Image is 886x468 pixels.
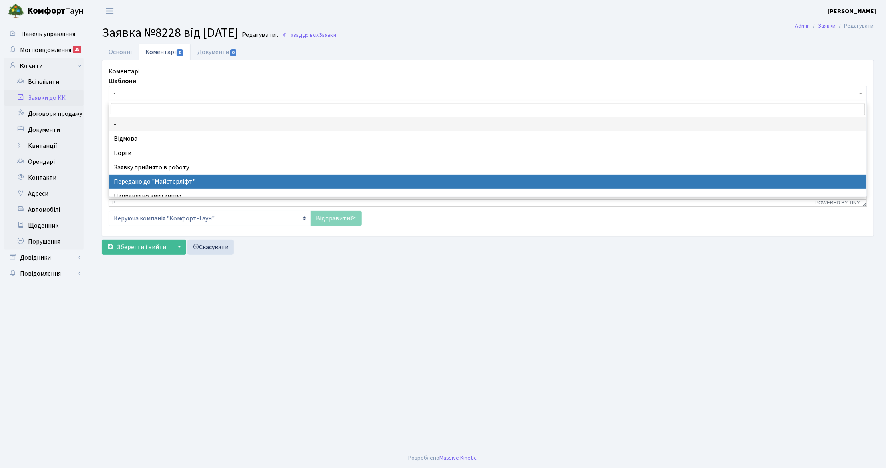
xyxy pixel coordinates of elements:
[102,240,171,255] button: Зберегти і вийти
[4,154,84,170] a: Орендарі
[4,186,84,202] a: Адреси
[109,76,136,86] label: Шаблони
[117,243,166,252] span: Зберегти і вийти
[828,6,876,16] a: [PERSON_NAME]
[4,266,84,282] a: Повідомлення
[73,46,81,53] div: 25
[4,170,84,186] a: Контакти
[177,49,183,56] span: 0
[816,200,860,206] a: Powered by Tiny
[112,200,115,206] div: p
[4,42,84,58] a: Мої повідомлення25
[408,454,478,462] div: Розроблено .
[4,90,84,106] a: Заявки до КК
[114,89,857,97] span: -
[795,22,810,30] a: Admin
[240,31,278,39] small: Редагувати .
[4,58,84,74] a: Клієнти
[4,106,84,122] a: Договори продажу
[109,189,867,203] li: Направлено квитанцію
[319,31,336,39] span: Заявки
[828,7,876,16] b: [PERSON_NAME]
[191,44,244,60] a: Документи
[230,49,237,56] span: 0
[109,67,140,76] label: Коментарі
[6,6,751,15] body: Rich Text Area. Press ALT-0 for help.
[27,4,84,18] span: Таун
[4,122,84,138] a: Документи
[27,4,66,17] b: Комфорт
[139,44,191,60] a: Коментарі
[282,31,336,39] a: Назад до всіхЗаявки
[8,3,24,19] img: logo.png
[439,454,477,462] a: Massive Kinetic
[4,218,84,234] a: Щоденник
[102,44,139,60] a: Основні
[100,4,120,18] button: Переключити навігацію
[109,175,867,189] li: Передано до "Майстерліфт"
[109,86,867,101] span: -
[4,26,84,42] a: Панель управління
[4,74,84,90] a: Всі клієнти
[4,234,84,250] a: Порушення
[836,22,874,30] li: Редагувати
[20,46,71,54] span: Мої повідомлення
[109,146,867,160] li: Борги
[4,202,84,218] a: Автомобілі
[187,240,234,255] a: Скасувати
[109,131,867,146] li: Відмова
[783,18,886,34] nav: breadcrumb
[102,24,238,42] span: Заявка №8228 від [DATE]
[818,22,836,30] a: Заявки
[4,250,84,266] a: Довідники
[860,200,867,206] div: Resize
[109,160,867,175] li: Заявку прийнято в роботу
[4,138,84,154] a: Квитанції
[109,117,867,131] li: -
[21,30,75,38] span: Панель управління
